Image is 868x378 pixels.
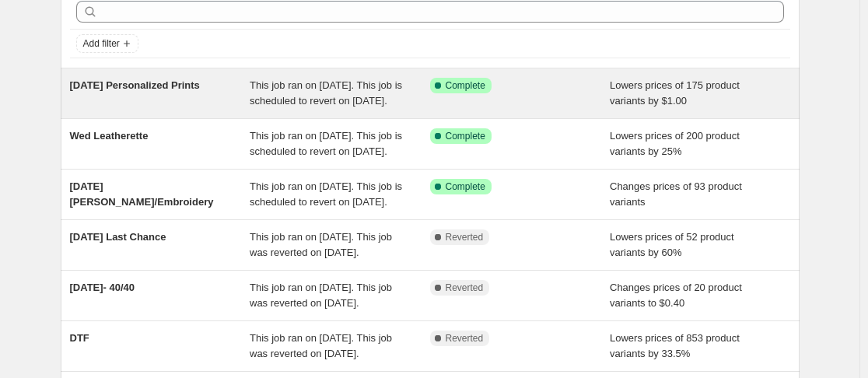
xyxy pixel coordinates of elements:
[250,130,402,157] span: This job ran on [DATE]. This job is scheduled to revert on [DATE].
[83,37,120,50] span: Add filter
[610,231,734,258] span: Lowers prices of 52 product variants by 60%
[70,130,149,142] span: Wed Leatherette
[70,79,200,91] span: [DATE] Personalized Prints
[446,79,485,92] span: Complete
[610,282,742,309] span: Changes prices of 20 product variants to $0.40
[446,180,485,193] span: Complete
[70,282,135,293] span: [DATE]- 40/40
[250,231,392,258] span: This job ran on [DATE]. This job was reverted on [DATE].
[610,332,740,359] span: Lowers prices of 853 product variants by 33.5%
[446,332,484,345] span: Reverted
[70,180,214,208] span: [DATE] [PERSON_NAME]/Embroidery
[446,231,484,243] span: Reverted
[250,180,402,208] span: This job ran on [DATE]. This job is scheduled to revert on [DATE].
[610,79,740,107] span: Lowers prices of 175 product variants by $1.00
[610,130,740,157] span: Lowers prices of 200 product variants by 25%
[250,79,402,107] span: This job ran on [DATE]. This job is scheduled to revert on [DATE].
[250,332,392,359] span: This job ran on [DATE]. This job was reverted on [DATE].
[76,34,138,53] button: Add filter
[250,282,392,309] span: This job ran on [DATE]. This job was reverted on [DATE].
[70,332,89,344] span: DTF
[446,130,485,142] span: Complete
[610,180,742,208] span: Changes prices of 93 product variants
[446,282,484,294] span: Reverted
[70,231,166,243] span: [DATE] Last Chance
